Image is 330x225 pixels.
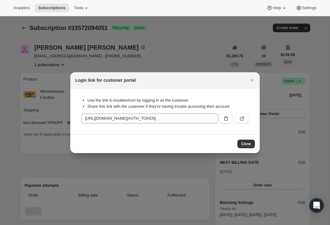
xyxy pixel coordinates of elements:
span: Help [273,6,281,10]
span: Close [241,141,251,146]
li: Share this link with the customer if they’re having trouble accessing their account. [87,103,249,110]
button: Close [248,76,256,84]
button: Settings [292,4,320,12]
span: Analytics [13,6,30,10]
span: Settings [302,6,317,10]
span: Tools [74,6,83,10]
button: Analytics [10,4,33,12]
button: Tools [70,4,93,12]
button: Subscriptions [35,4,69,12]
button: Close [237,140,255,148]
span: Subscriptions [38,6,65,10]
h2: Login link for customer portal [75,77,136,83]
div: Open Intercom Messenger [309,198,324,213]
button: Help [263,4,291,12]
li: Use the link to troubleshoot by logging in as the customer. [87,97,249,103]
